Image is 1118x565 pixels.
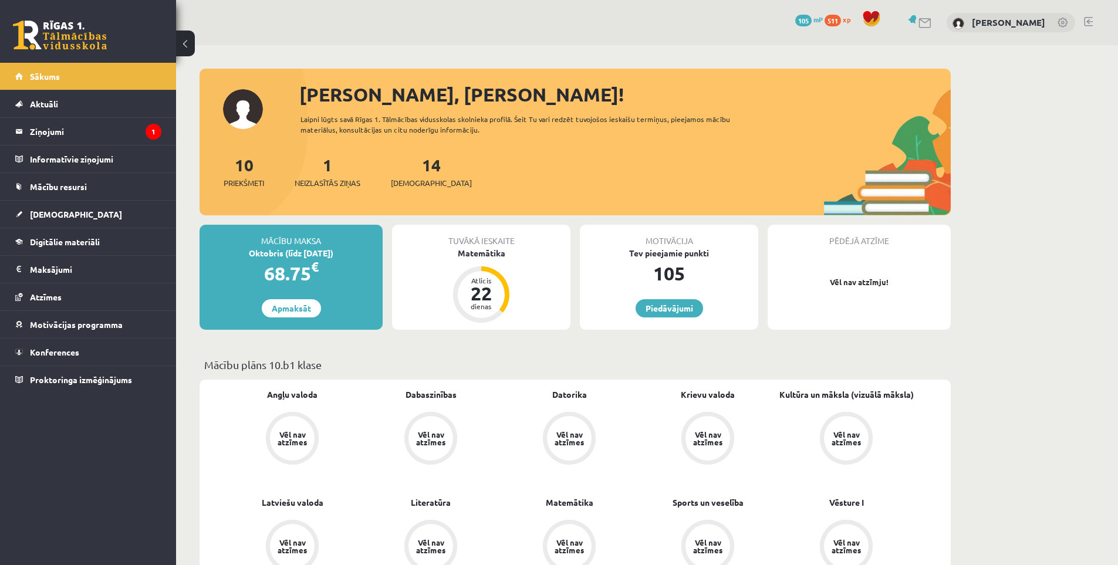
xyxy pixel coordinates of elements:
[311,258,319,275] span: €
[391,177,472,189] span: [DEMOGRAPHIC_DATA]
[30,292,62,302] span: Atzīmes
[15,366,161,393] a: Proktoringa izmēģinājums
[392,247,570,259] div: Matemātika
[553,539,586,554] div: Vēl nav atzīmes
[276,431,309,446] div: Vēl nav atzīmes
[546,496,593,509] a: Matemātika
[13,21,107,50] a: Rīgas 1. Tālmācības vidusskola
[768,225,951,247] div: Pēdējā atzīme
[224,177,264,189] span: Priekšmeti
[673,496,744,509] a: Sports un veselība
[464,303,499,310] div: dienas
[391,154,472,189] a: 14[DEMOGRAPHIC_DATA]
[829,496,864,509] a: Vēsture I
[15,90,161,117] a: Aktuāli
[30,256,161,283] legend: Maksājumi
[15,201,161,228] a: [DEMOGRAPHIC_DATA]
[777,412,916,467] a: Vēl nav atzīmes
[30,319,123,330] span: Motivācijas programma
[830,431,863,446] div: Vēl nav atzīmes
[795,15,812,26] span: 105
[15,311,161,338] a: Motivācijas programma
[580,247,758,259] div: Tev pieejamie punkti
[15,118,161,145] a: Ziņojumi1
[779,388,914,401] a: Kultūra un māksla (vizuālā māksla)
[774,276,945,288] p: Vēl nav atzīmju!
[825,15,841,26] span: 511
[691,431,724,446] div: Vēl nav atzīmes
[953,18,964,29] img: Gintars Grīviņš
[15,146,161,172] a: Informatīvie ziņojumi
[639,412,777,467] a: Vēl nav atzīmes
[825,15,856,24] a: 511 xp
[299,80,951,109] div: [PERSON_NAME], [PERSON_NAME]!
[200,259,383,287] div: 68.75
[830,539,863,554] div: Vēl nav atzīmes
[681,388,735,401] a: Krievu valoda
[295,154,360,189] a: 1Neizlasītās ziņas
[580,259,758,287] div: 105
[15,173,161,200] a: Mācību resursi
[813,15,823,24] span: mP
[15,228,161,255] a: Digitālie materiāli
[362,412,500,467] a: Vēl nav atzīmes
[411,496,451,509] a: Literatūra
[200,225,383,247] div: Mācību maksa
[553,431,586,446] div: Vēl nav atzīmes
[30,236,100,247] span: Digitālie materiāli
[262,496,323,509] a: Latviešu valoda
[30,118,161,145] legend: Ziņojumi
[295,177,360,189] span: Neizlasītās ziņas
[843,15,850,24] span: xp
[200,247,383,259] div: Oktobris (līdz [DATE])
[267,388,318,401] a: Angļu valoda
[406,388,457,401] a: Dabaszinības
[15,283,161,310] a: Atzīmes
[580,225,758,247] div: Motivācija
[392,225,570,247] div: Tuvākā ieskaite
[15,339,161,366] a: Konferences
[691,539,724,554] div: Vēl nav atzīmes
[30,71,60,82] span: Sākums
[223,412,362,467] a: Vēl nav atzīmes
[414,539,447,554] div: Vēl nav atzīmes
[972,16,1045,28] a: [PERSON_NAME]
[30,146,161,172] legend: Informatīvie ziņojumi
[414,431,447,446] div: Vēl nav atzīmes
[500,412,639,467] a: Vēl nav atzīmes
[30,99,58,109] span: Aktuāli
[636,299,703,317] a: Piedāvājumi
[15,63,161,90] a: Sākums
[464,277,499,284] div: Atlicis
[552,388,587,401] a: Datorika
[224,154,264,189] a: 10Priekšmeti
[276,539,309,554] div: Vēl nav atzīmes
[146,124,161,140] i: 1
[30,374,132,385] span: Proktoringa izmēģinājums
[464,284,499,303] div: 22
[15,256,161,283] a: Maksājumi
[30,181,87,192] span: Mācību resursi
[30,347,79,357] span: Konferences
[30,209,122,219] span: [DEMOGRAPHIC_DATA]
[392,247,570,324] a: Matemātika Atlicis 22 dienas
[300,114,751,135] div: Laipni lūgts savā Rīgas 1. Tālmācības vidusskolas skolnieka profilā. Šeit Tu vari redzēt tuvojošo...
[795,15,823,24] a: 105 mP
[262,299,321,317] a: Apmaksāt
[204,357,946,373] p: Mācību plāns 10.b1 klase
